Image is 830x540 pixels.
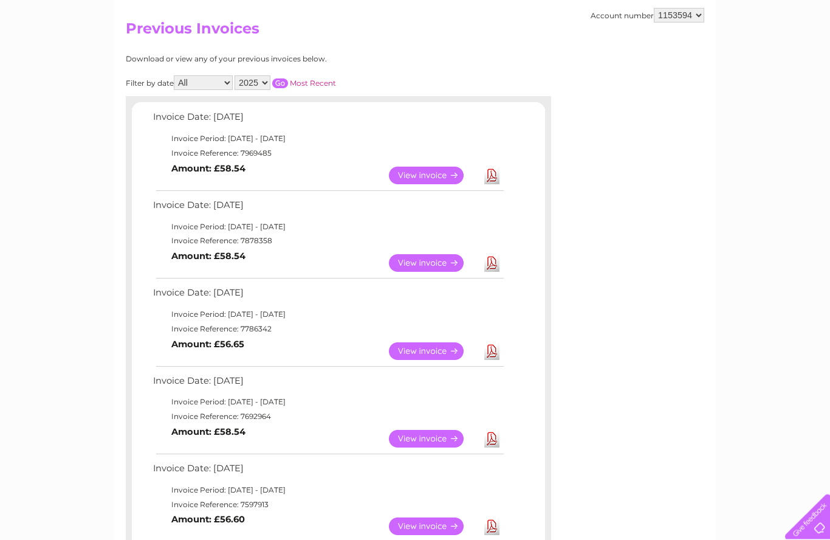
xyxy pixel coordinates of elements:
td: Invoice Date: [DATE] [150,109,506,132]
b: Amount: £58.54 [171,427,245,438]
a: View [389,167,478,185]
b: Amount: £58.54 [171,164,245,175]
td: Invoice Reference: 7878358 [150,234,506,249]
a: View [389,343,478,361]
a: Telecoms [681,52,717,61]
td: Invoice Reference: 7597913 [150,498,506,513]
td: Invoice Reference: 7969485 [150,147,506,161]
td: Invoice Period: [DATE] - [DATE] [150,220,506,235]
a: Download [484,431,499,448]
b: Amount: £58.54 [171,251,245,262]
a: Energy [647,52,673,61]
td: Invoice Date: [DATE] [150,198,506,220]
td: Invoice Period: [DATE] - [DATE] [150,483,506,498]
b: Amount: £56.60 [171,514,245,525]
a: View [389,255,478,272]
a: View [389,431,478,448]
div: Account number [591,9,704,23]
a: 0333 014 3131 [601,6,685,21]
a: Download [484,343,499,361]
a: Log out [790,52,818,61]
td: Invoice Reference: 7692964 [150,410,506,424]
div: Clear Business is a trading name of Verastar Limited (registered in [GEOGRAPHIC_DATA] No. 3667643... [129,7,703,59]
td: Invoice Period: [DATE] - [DATE] [150,395,506,410]
a: View [389,518,478,536]
a: Blog [724,52,742,61]
td: Invoice Date: [DATE] [150,461,506,483]
h2: Previous Invoices [126,21,704,44]
div: Download or view any of your previous invoices below. [126,55,445,64]
a: Download [484,518,499,536]
div: Filter by date [126,76,445,91]
img: logo.png [29,32,91,69]
td: Invoice Period: [DATE] - [DATE] [150,308,506,322]
a: Water [616,52,639,61]
b: Amount: £56.65 [171,339,244,350]
a: Download [484,255,499,272]
a: Contact [749,52,779,61]
a: Most Recent [290,79,336,88]
td: Invoice Date: [DATE] [150,373,506,396]
td: Invoice Period: [DATE] - [DATE] [150,132,506,147]
td: Invoice Reference: 7786342 [150,322,506,337]
td: Invoice Date: [DATE] [150,285,506,308]
a: Download [484,167,499,185]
